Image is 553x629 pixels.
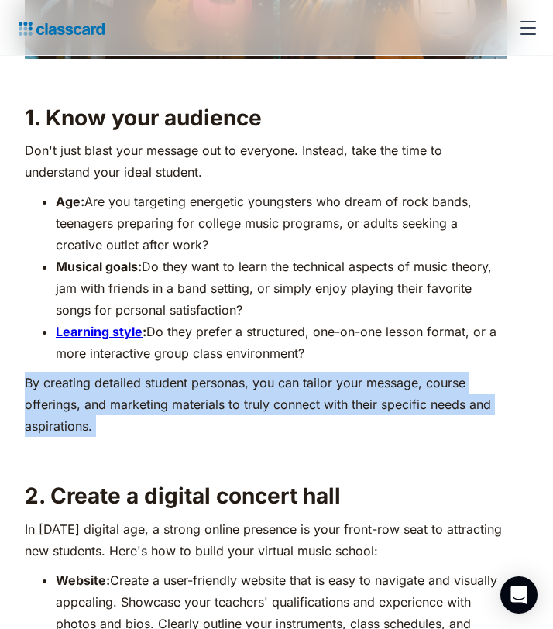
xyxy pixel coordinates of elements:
h2: 1. Know your audience [25,104,507,132]
li: Do they want to learn the technical aspects of music theory, jam with friends in a band setting, ... [56,256,507,321]
strong: Age: [56,194,84,209]
p: ‍ [25,445,507,466]
p: ‍ [25,67,507,88]
strong: Website: [56,572,110,588]
div: Open Intercom Messenger [500,576,538,614]
div: menu [510,9,541,46]
h2: 2. Create a digital concert hall [25,482,507,510]
strong: : [143,324,146,339]
strong: Musical goals: [56,259,142,274]
li: Do they prefer a structured, one-on-one lesson format, or a more interactive group class environm... [56,321,507,364]
a: Learning style [56,324,143,339]
p: In [DATE] digital age, a strong online presence is your front-row seat to attracting new students... [25,518,507,562]
li: Are you targeting energetic youngsters who dream of rock bands, teenagers preparing for college m... [56,191,507,256]
p: Don't just blast your message out to everyone. Instead, take the time to understand your ideal st... [25,139,507,183]
a: home [12,17,105,39]
p: By creating detailed student personas, you can tailor your message, course offerings, and marketi... [25,372,507,437]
